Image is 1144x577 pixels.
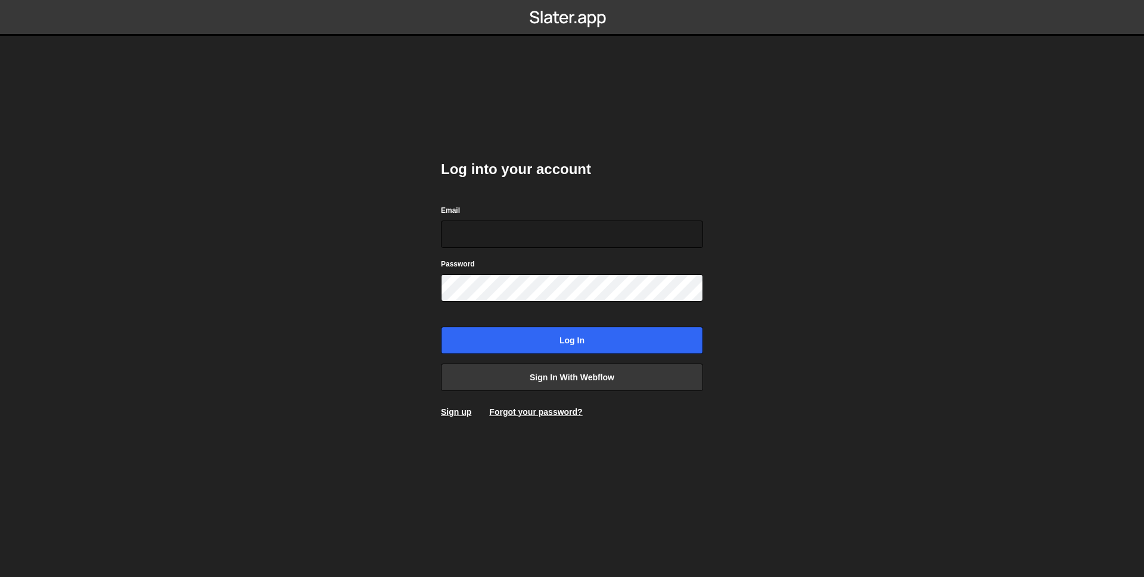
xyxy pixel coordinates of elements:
[441,327,703,354] input: Log in
[441,407,471,417] a: Sign up
[441,258,475,270] label: Password
[441,160,703,179] h2: Log into your account
[489,407,582,417] a: Forgot your password?
[441,204,460,216] label: Email
[441,364,703,391] a: Sign in with Webflow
